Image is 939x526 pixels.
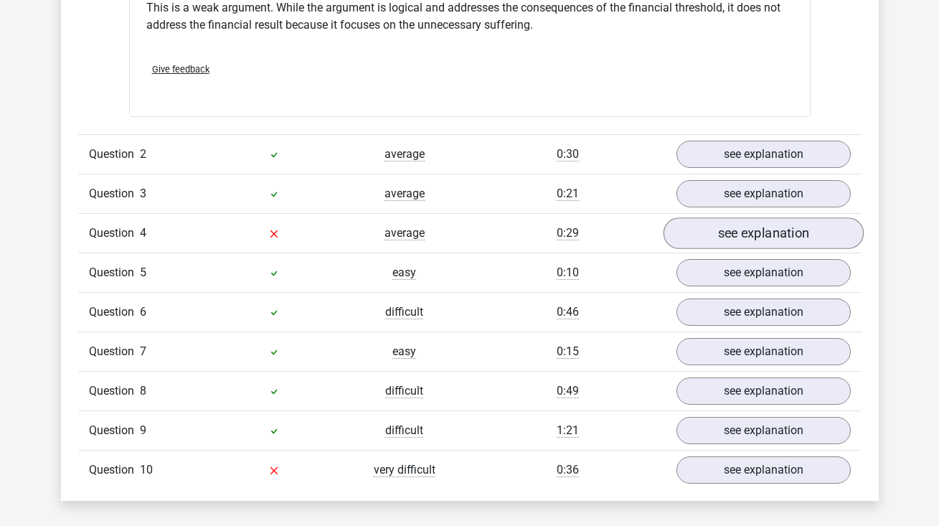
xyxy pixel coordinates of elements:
[557,226,579,240] span: 0:29
[140,344,146,358] span: 7
[385,423,423,438] span: difficult
[374,463,435,477] span: very difficult
[676,377,851,405] a: see explanation
[676,141,851,168] a: see explanation
[384,187,425,201] span: average
[140,423,146,437] span: 9
[384,226,425,240] span: average
[663,217,863,249] a: see explanation
[676,456,851,484] a: see explanation
[89,461,140,479] span: Question
[89,225,140,242] span: Question
[89,264,140,281] span: Question
[385,305,423,319] span: difficult
[140,187,146,200] span: 3
[89,185,140,202] span: Question
[676,259,851,286] a: see explanation
[385,384,423,398] span: difficult
[140,226,146,240] span: 4
[89,343,140,360] span: Question
[392,344,416,359] span: easy
[557,147,579,161] span: 0:30
[140,463,153,476] span: 10
[557,187,579,201] span: 0:21
[89,382,140,400] span: Question
[140,384,146,398] span: 8
[140,305,146,319] span: 6
[140,147,146,161] span: 2
[557,384,579,398] span: 0:49
[89,146,140,163] span: Question
[676,299,851,326] a: see explanation
[140,266,146,279] span: 5
[676,338,851,365] a: see explanation
[392,266,416,280] span: easy
[557,266,579,280] span: 0:10
[152,64,209,75] span: Give feedback
[384,147,425,161] span: average
[676,180,851,207] a: see explanation
[89,304,140,321] span: Question
[557,463,579,477] span: 0:36
[557,423,579,438] span: 1:21
[557,344,579,359] span: 0:15
[89,422,140,439] span: Question
[676,417,851,444] a: see explanation
[557,305,579,319] span: 0:46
